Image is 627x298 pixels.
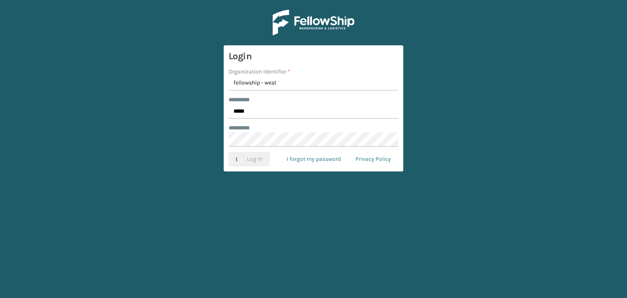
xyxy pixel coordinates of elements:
button: Log In [229,152,270,167]
img: Logo [273,10,354,36]
a: Privacy Policy [348,152,398,167]
a: I forgot my password [279,152,348,167]
label: Organization Identifier [229,67,290,76]
h3: Login [229,50,398,62]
